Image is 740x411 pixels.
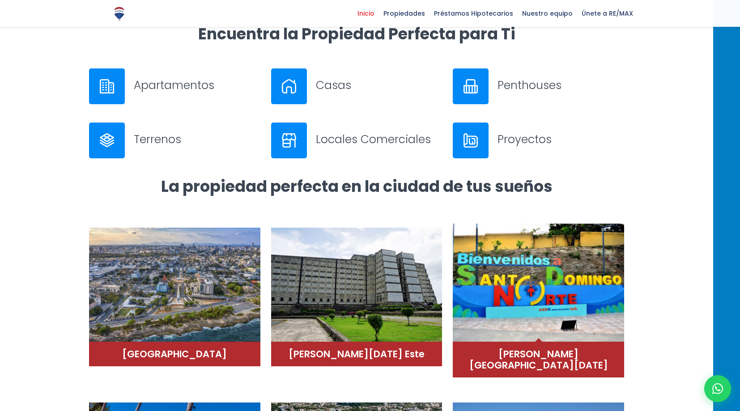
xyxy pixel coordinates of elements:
h4: [GEOGRAPHIC_DATA] [98,348,251,360]
img: Distrito Nacional (2) [89,228,260,348]
a: Penthouses [453,68,624,104]
span: Préstamos Hipotecarios [430,7,518,20]
h3: Penthouses [498,77,624,93]
h3: Terrenos [134,131,260,147]
h4: [PERSON_NAME][DATE] Este [280,348,434,360]
a: Distrito Nacional (2)[GEOGRAPHIC_DATA] [89,221,260,366]
strong: Encuentra la Propiedad Perfecta para Ti [198,23,515,45]
a: Santo Domingo Norte[PERSON_NAME][GEOGRAPHIC_DATA][DATE] [453,221,624,377]
a: Proyectos [453,123,624,158]
span: Únete a RE/MAX [577,7,638,20]
strong: La propiedad perfecta en la ciudad de tus sueños [161,175,553,197]
span: Nuestro equipo [518,7,577,20]
h3: Casas [316,77,442,93]
h3: Apartamentos [134,77,260,93]
img: Distrito Nacional (3) [271,228,442,348]
img: Logo de REMAX [111,6,127,21]
a: Terrenos [89,123,260,158]
h4: [PERSON_NAME][GEOGRAPHIC_DATA][DATE] [462,348,615,371]
span: Propiedades [379,7,430,20]
span: Inicio [353,7,379,20]
a: Distrito Nacional (3)[PERSON_NAME][DATE] Este [271,221,442,366]
a: Casas [271,68,442,104]
h3: Proyectos [498,131,624,147]
h3: Locales Comerciales [316,131,442,147]
a: Locales Comerciales [271,123,442,158]
img: Santo Domingo Norte [453,221,624,342]
a: Apartamentos [89,68,260,104]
